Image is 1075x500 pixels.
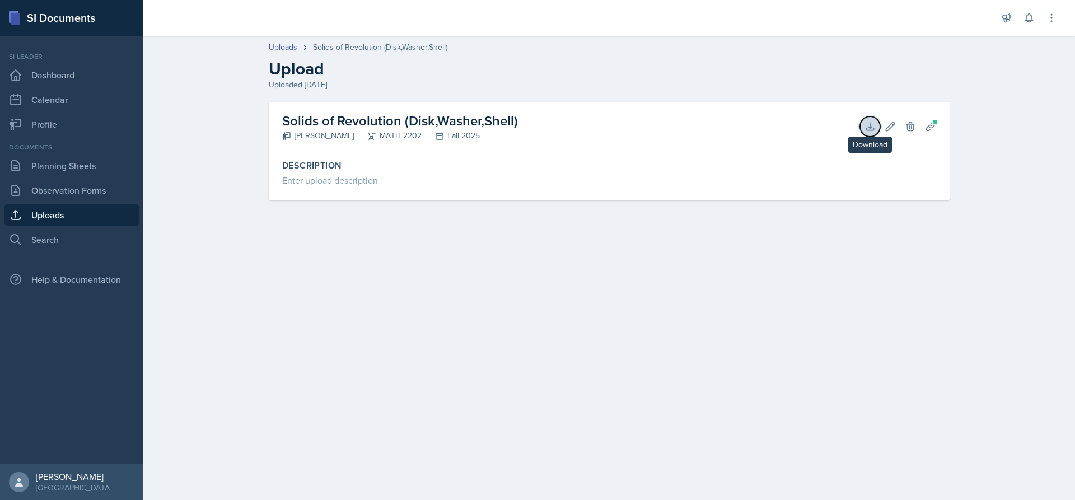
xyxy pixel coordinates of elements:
[354,130,422,142] div: MATH 2202
[313,41,447,53] div: Solids of Revolution (Disk,Washer,Shell)
[4,113,139,135] a: Profile
[282,160,936,171] label: Description
[282,174,936,187] div: Enter upload description
[4,155,139,177] a: Planning Sheets
[4,268,139,291] div: Help & Documentation
[4,88,139,111] a: Calendar
[269,41,297,53] a: Uploads
[4,142,139,152] div: Documents
[282,111,518,131] h2: Solids of Revolution (Disk,Washer,Shell)
[36,471,111,482] div: [PERSON_NAME]
[4,228,139,251] a: Search
[4,52,139,62] div: Si leader
[860,116,880,137] button: Download
[4,204,139,226] a: Uploads
[269,59,950,79] h2: Upload
[269,79,950,91] div: Uploaded [DATE]
[422,130,480,142] div: Fall 2025
[282,130,354,142] div: [PERSON_NAME]
[4,64,139,86] a: Dashboard
[4,179,139,202] a: Observation Forms
[36,482,111,493] div: [GEOGRAPHIC_DATA]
